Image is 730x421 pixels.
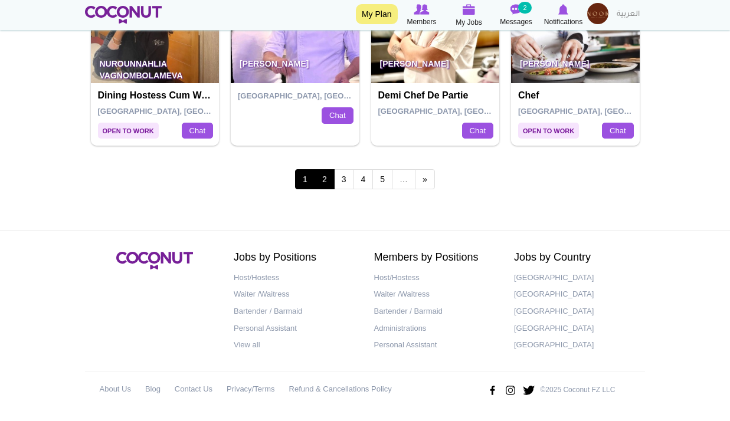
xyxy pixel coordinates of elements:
[234,303,356,320] a: Bartender / Barmaid
[511,50,640,83] p: [PERSON_NAME]
[374,252,497,264] h2: Members by Positions
[500,16,532,28] span: Messages
[234,269,356,287] a: Host/Hostess
[463,4,476,15] img: My Jobs
[234,337,356,354] a: View all
[514,269,637,287] a: [GEOGRAPHIC_DATA]
[407,16,436,28] span: Members
[398,3,446,28] a: Browse Members Members
[371,50,500,83] p: [PERSON_NAME]
[456,17,482,28] span: My Jobs
[504,381,517,400] img: Instagram
[544,16,582,28] span: Notifications
[514,303,637,320] a: [GEOGRAPHIC_DATA]
[493,3,540,28] a: Messages Messages 2
[356,4,398,24] a: My Plan
[611,3,646,27] a: العربية
[116,252,193,269] img: Coconut
[295,169,315,189] span: 1
[514,286,637,303] a: [GEOGRAPHIC_DATA]
[374,320,497,337] a: Administrations
[514,252,637,264] h2: Jobs by Country
[98,107,266,116] span: [GEOGRAPHIC_DATA], [GEOGRAPHIC_DATA]
[334,169,354,189] a: 3
[518,107,686,116] span: [GEOGRAPHIC_DATA], [GEOGRAPHIC_DATA]
[353,169,374,189] a: 4
[486,381,499,400] img: Facebook
[98,123,159,139] span: Open to Work
[374,286,497,303] a: Waiter /Waitress
[514,320,637,337] a: [GEOGRAPHIC_DATA]
[322,107,353,124] a: Chat
[374,269,497,287] a: Host/Hostess
[415,169,435,189] a: next ›
[378,107,546,116] span: [GEOGRAPHIC_DATA], [GEOGRAPHIC_DATA]
[231,50,359,83] p: [PERSON_NAME]
[540,3,587,28] a: Notifications Notifications
[518,90,636,101] h4: Chef
[518,2,531,14] small: 2
[602,123,633,139] a: Chat
[374,303,497,320] a: Bartender / Barmaid
[98,90,215,101] h4: Dining hostess cum waitress
[462,123,493,139] a: Chat
[446,3,493,28] a: My Jobs My Jobs
[378,90,496,101] h4: Demi Chef de partie
[372,169,392,189] a: 5
[392,169,415,189] span: …
[522,381,535,400] img: Twitter
[514,337,637,354] a: [GEOGRAPHIC_DATA]
[541,385,616,395] p: ©2025 Coconut FZ LLC
[145,381,161,398] a: Blog
[91,50,220,83] p: Nurounnahlia Vagnombolameva
[315,169,335,189] a: 2
[558,4,568,15] img: Notifications
[289,381,392,398] a: Refund & Cancellations Policy
[175,381,212,398] a: Contact Us
[374,337,497,354] a: Personal Assistant
[510,4,522,15] img: Messages
[518,123,579,139] span: Open to Work
[85,6,162,24] img: Home
[414,4,429,15] img: Browse Members
[234,252,356,264] h2: Jobs by Positions
[100,381,131,398] a: About Us
[227,381,275,398] a: Privacy/Terms
[234,286,356,303] a: Waiter /Waitress
[234,320,356,337] a: Personal Assistant
[238,91,406,100] span: [GEOGRAPHIC_DATA], [GEOGRAPHIC_DATA]
[182,123,213,139] a: Chat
